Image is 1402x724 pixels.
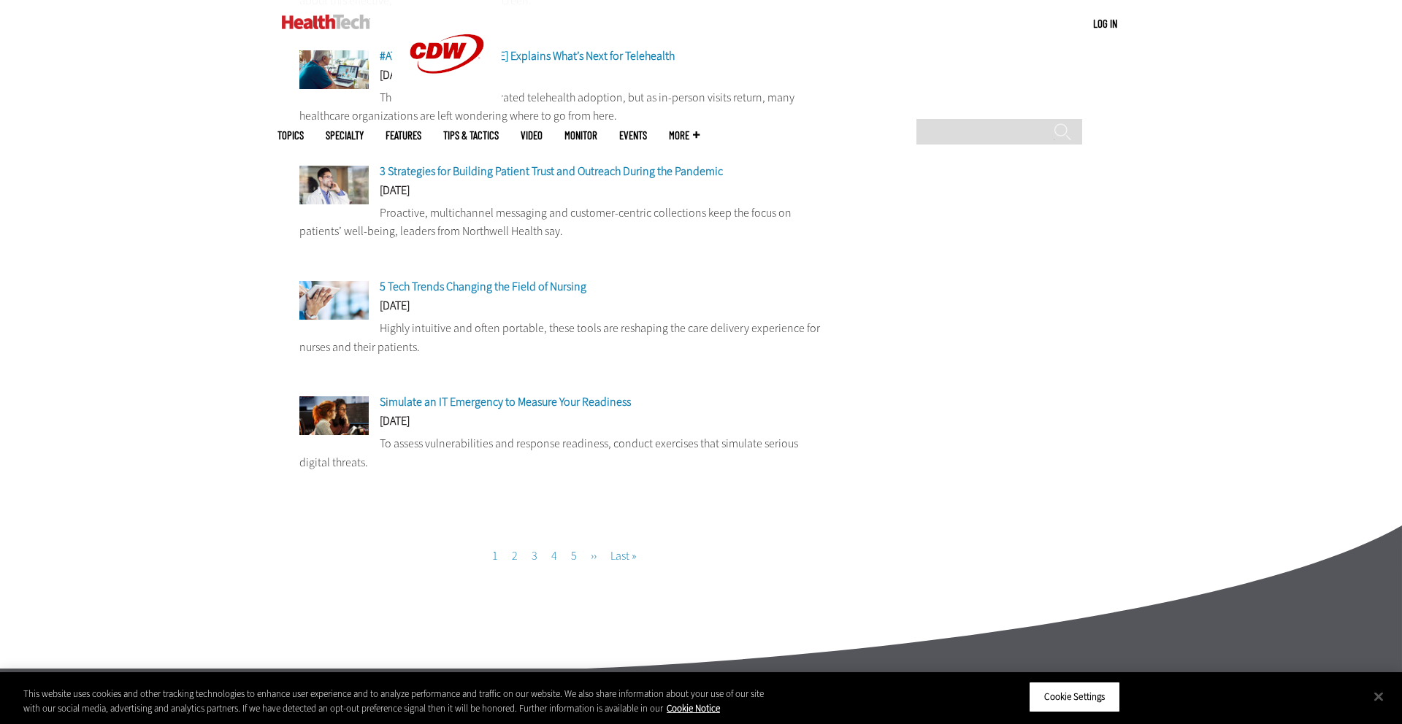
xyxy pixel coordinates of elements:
img: Doctor phone call [299,166,369,204]
a: MonITor [564,130,597,141]
div: [DATE] [299,300,830,319]
span: Topics [277,130,304,141]
a: 3 Strategies for Building Patient Trust and Outreach During the Pandemic [380,163,723,179]
span: ›› [591,548,597,563]
a: 5 [571,548,577,563]
img: Table top exercise [299,396,369,435]
span: Last » [610,548,636,563]
span: More [669,130,700,141]
a: Tips & Tactics [443,130,499,141]
button: Close [1363,680,1395,712]
p: Proactive, multichannel messaging and customer-centric collections keep the focus on patients’ we... [299,204,830,241]
div: User menu [1093,16,1117,31]
a: 1 [492,548,498,563]
div: [DATE] [299,415,830,434]
a: 4 [551,548,557,563]
button: Cookie Settings [1029,682,1120,712]
a: Events [619,130,647,141]
a: CDW [392,96,502,112]
p: To assess vulnerabilities and response readiness, conduct exercises that simulate serious digital... [299,434,830,471]
a: Features [386,130,421,141]
img: Home [282,15,370,29]
a: 3 [532,548,537,563]
div: This website uses cookies and other tracking technologies to enhance user experience and to analy... [23,687,771,715]
p: Highly intuitive and often portable, these tools are reshaping the care delivery experience for n... [299,319,830,356]
a: 5 Tech Trends Changing the Field of Nursing [380,279,586,294]
div: [DATE] [299,185,830,204]
a: Video [521,130,543,141]
a: Simulate an IT Emergency to Measure Your Readiness [380,394,631,409]
span: Specialty [326,130,364,141]
a: More information about your privacy [667,702,720,715]
a: 2 [512,548,518,563]
a: Log in [1093,17,1117,30]
img: Nurses and tech [299,281,369,320]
